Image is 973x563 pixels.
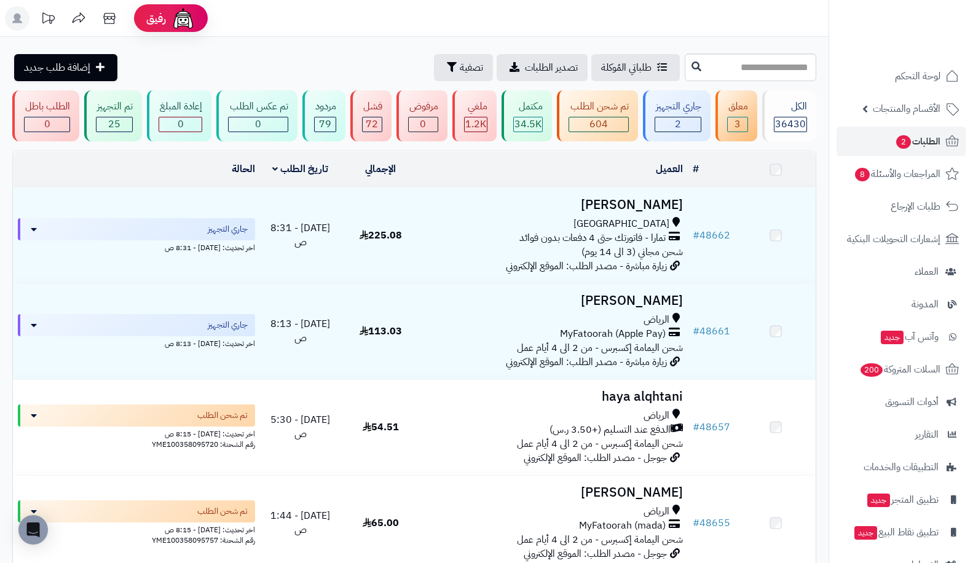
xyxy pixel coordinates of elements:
[837,289,966,319] a: المدونة
[837,322,966,352] a: وآتس آبجديد
[426,198,683,212] h3: [PERSON_NAME]
[837,257,966,286] a: العملاء
[693,228,730,243] a: #48662
[713,90,760,141] a: معلق 3
[514,117,542,132] span: 34.5K
[426,486,683,500] h3: [PERSON_NAME]
[837,192,966,221] a: طلبات الإرجاع
[837,420,966,449] a: التقارير
[853,524,939,541] span: تطبيق نقاط البيع
[915,263,939,280] span: العملاء
[854,526,877,540] span: جديد
[693,516,699,530] span: #
[506,259,667,274] span: زيارة مباشرة - مصدر الطلب: الموقع الإلكتروني
[655,117,701,132] div: 2
[464,100,487,114] div: ملغي
[82,90,144,141] a: تم التجهيز 25
[837,485,966,514] a: تطبيق المتجرجديد
[569,100,628,114] div: تم شحن الطلب
[912,296,939,313] span: المدونة
[644,313,669,327] span: الرياض
[854,165,940,183] span: المراجعات والأسئلة
[519,231,666,245] span: تمارا - فاتورتك حتى 4 دفعات بدون فوائد
[365,162,396,176] a: الإجمالي
[360,324,402,339] span: 113.03
[24,100,70,114] div: الطلب باطل
[601,60,652,75] span: طلباتي المُوكلة
[915,426,939,443] span: التقارير
[760,90,819,141] a: الكل36430
[159,100,202,114] div: إعادة المبلغ
[866,491,939,508] span: تطبيق المتجر
[514,117,542,132] div: 34479
[420,117,426,132] span: 0
[693,420,730,435] a: #48657
[159,117,202,132] div: 0
[569,117,628,132] div: 604
[655,100,701,114] div: جاري التجهيز
[18,515,48,545] div: Open Intercom Messenger
[644,505,669,519] span: الرياض
[554,90,640,141] a: تم شحن الطلب 604
[640,90,713,141] a: جاري التجهيز 2
[460,60,483,75] span: تصفية
[25,117,69,132] div: 0
[366,117,378,132] span: 72
[837,159,966,189] a: المراجعات والأسئلة8
[693,516,730,530] a: #48655
[272,162,328,176] a: تاريخ الطلب
[497,54,588,81] a: تصدير الطلبات
[895,68,940,85] span: لوحة التحكم
[363,420,399,435] span: 54.51
[348,90,394,141] a: فشل 72
[837,518,966,547] a: تطبيق نقاط البيعجديد
[33,6,63,34] a: تحديثات المنصة
[146,11,166,26] span: رفيق
[18,240,255,253] div: اخر تحديث: [DATE] - 8:31 ص
[675,117,681,132] span: 2
[550,423,671,437] span: الدفع عند التسليم (+3.50 ر.س)
[18,336,255,349] div: اخر تحديث: [DATE] - 8:13 ص
[880,328,939,345] span: وآتس آب
[873,100,940,117] span: الأقسام والمنتجات
[861,363,883,377] span: 200
[579,519,666,533] span: MyFatoorah (mada)
[847,230,940,248] span: إشعارات التحويلات البنكية
[450,90,499,141] a: ملغي 1.2K
[891,198,940,215] span: طلبات الإرجاع
[693,324,699,339] span: #
[465,117,486,132] span: 1.2K
[644,409,669,423] span: الرياض
[560,327,666,341] span: MyFatoorah (Apple Pay)
[524,546,667,561] span: جوجل - مصدر الطلب: الموقع الإلكتروني
[524,451,667,465] span: جوجل - مصدر الطلب: الموقع الإلكتروني
[656,162,683,176] a: العميل
[589,117,608,132] span: 604
[693,162,699,176] a: #
[270,221,330,250] span: [DATE] - 8:31 ص
[228,100,288,114] div: تم عكس الطلب
[360,228,402,243] span: 225.08
[859,361,940,378] span: السلات المتروكة
[513,100,543,114] div: مكتمل
[837,387,966,417] a: أدوات التسويق
[97,117,132,132] div: 25
[315,117,336,132] div: 79
[881,331,904,344] span: جديد
[735,117,741,132] span: 3
[314,100,336,114] div: مردود
[270,508,330,537] span: [DATE] - 1:44 ص
[864,459,939,476] span: التطبيقات والخدمات
[270,412,330,441] span: [DATE] - 5:30 ص
[208,223,248,235] span: جاري التجهيز
[525,60,578,75] span: تصدير الطلبات
[408,100,438,114] div: مرفوض
[506,355,667,369] span: زيارة مباشرة - مصدر الطلب: الموقع الإلكتروني
[867,494,890,507] span: جديد
[300,90,348,141] a: مردود 79
[363,516,399,530] span: 65.00
[775,117,806,132] span: 36430
[855,168,870,181] span: 8
[232,162,255,176] a: الحالة
[693,228,699,243] span: #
